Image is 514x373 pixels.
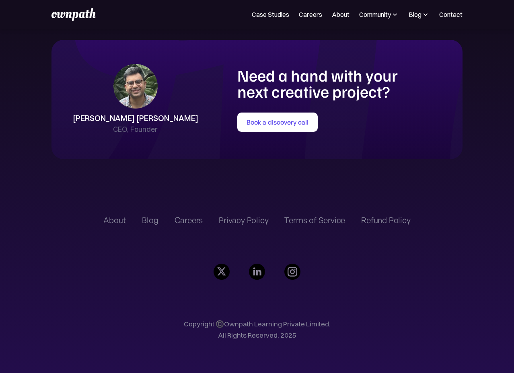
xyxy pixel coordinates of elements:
a: Careers [299,10,322,19]
div: Community [359,10,399,19]
a: Blog [142,215,158,225]
a: About [103,215,126,225]
a: Refund Policy [361,215,410,225]
a: About [332,10,350,19]
h1: Need a hand with your next creative project? [237,67,454,100]
div: CEO, Founder [113,124,158,135]
div: Community [359,10,391,19]
a: Book a discovery call [237,113,318,132]
a: Terms of Service [284,215,345,225]
div: Blog [409,10,430,19]
div: [PERSON_NAME] [PERSON_NAME] [73,113,198,124]
p: Copyright ©️Ownpath Learning Private Limited. All Rights Reserved. 2025 [103,318,410,341]
a: Careers [175,215,203,225]
a: Contact [439,10,463,19]
a: Case Studies [252,10,289,19]
div: Blog [409,10,421,19]
a: Privacy Policy [219,215,268,225]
